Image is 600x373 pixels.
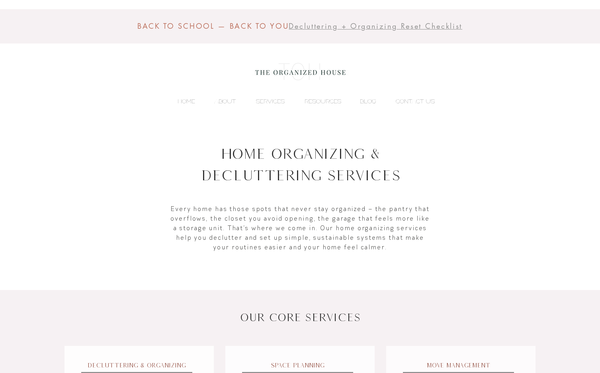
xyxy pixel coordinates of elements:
[289,22,462,31] a: Decluttering + Organizing Reset Checklist
[169,204,432,252] p: Every home has those spots that never stay organized — the pantry that overflows, the closet you ...
[137,21,289,31] span: BACK TO SCHOOL — BACK TO YOU
[403,359,514,373] a: MOVE MANAGEMENT
[88,362,186,369] span: Decluttering & Organizing
[240,95,289,107] a: SERVICES
[106,310,496,325] h2: OUR CORE SERVICES
[271,362,324,369] span: SPACE PLANNING
[160,143,441,186] h1: Home Organizing & Decluttering Services
[427,362,491,369] span: MOVE MANAGEMENT
[174,95,199,107] p: HOME
[81,359,192,373] a: Decluttering & Organizing
[380,95,439,107] a: CONTACT US
[289,21,462,31] span: Decluttering + Organizing Reset Checklist
[242,359,353,373] a: SPACE PLANNING
[301,95,345,107] p: RESOURCES
[289,95,345,107] a: RESOURCES
[252,95,289,107] p: SERVICES
[210,95,240,107] p: ABOUT
[162,95,199,107] a: HOME
[162,95,439,107] nav: Site
[199,95,240,107] a: ABOUT
[345,95,380,107] a: BLOG
[356,95,380,107] p: BLOG
[252,56,349,88] img: the organized house
[392,95,439,107] p: CONTACT US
